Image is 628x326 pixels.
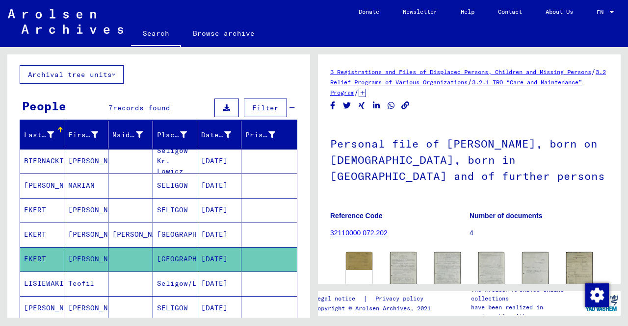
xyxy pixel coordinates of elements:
mat-cell: EKERT [20,198,64,222]
div: | [314,294,435,304]
p: 4 [470,228,608,238]
div: Place of Birth [157,130,187,140]
mat-cell: Teofil [64,272,108,296]
button: Share on Facebook [328,100,338,112]
mat-cell: LISIEWAKI [20,272,64,296]
div: First Name [68,127,110,143]
mat-cell: [PERSON_NAME] [64,247,108,271]
div: Prisoner # [245,130,275,140]
mat-header-cell: Date of Birth [197,121,241,149]
mat-cell: [PERSON_NAME] [64,198,108,222]
img: 004.jpg [522,252,549,287]
button: Share on WhatsApp [386,100,396,112]
mat-cell: BIERNACKI [20,149,64,173]
a: Privacy policy [367,294,435,304]
img: 001.jpg [566,252,593,291]
a: Browse archive [181,22,266,45]
p: Copyright © Arolsen Archives, 2021 [314,304,435,313]
p: The Arolsen Archives online collections [471,285,583,303]
img: Arolsen_neg.svg [8,9,123,34]
a: Legal notice [314,294,363,304]
mat-cell: Seligow Kr. Lowicz [153,149,197,173]
span: EN [597,9,607,16]
span: / [468,77,472,86]
h1: Personal file of [PERSON_NAME], born on [DEMOGRAPHIC_DATA], born in [GEOGRAPHIC_DATA] and of furt... [330,121,608,197]
span: / [591,67,596,76]
mat-header-cell: Prisoner # [241,121,297,149]
mat-cell: EKERT [20,247,64,271]
button: Filter [244,99,287,117]
img: yv_logo.png [583,291,620,315]
mat-cell: MARIAN [64,174,108,198]
mat-cell: SELIGOW [153,296,197,320]
div: People [22,97,66,115]
img: 003.jpg [478,252,505,286]
span: / [354,88,359,97]
mat-cell: [PERSON_NAME] [64,296,108,320]
span: records found [113,103,170,112]
img: 001.jpg [346,252,372,270]
div: Place of Birth [157,127,199,143]
a: Search [131,22,181,47]
mat-cell: [DATE] [197,247,241,271]
mat-cell: [DATE] [197,272,241,296]
mat-header-cell: First Name [64,121,108,149]
b: Number of documents [470,212,543,220]
button: Share on LinkedIn [371,100,382,112]
img: 001.jpg [390,252,417,286]
button: Archival tree units [20,65,124,84]
mat-cell: EKERT [20,223,64,247]
mat-cell: [DATE] [197,149,241,173]
div: Last Name [24,127,66,143]
img: 002.jpg [434,252,461,287]
mat-cell: SELIGOW [153,198,197,222]
mat-cell: [PERSON_NAME] [64,149,108,173]
a: 3 Registrations and Files of Displaced Persons, Children and Missing Persons [330,68,591,75]
b: Reference Code [330,212,383,220]
mat-cell: [PERSON_NAME] [20,174,64,198]
mat-header-cell: Maiden Name [108,121,153,149]
div: Prisoner # [245,127,288,143]
button: Copy link [400,100,411,112]
mat-cell: [DATE] [197,198,241,222]
p: have been realized in partnership with [471,303,583,321]
mat-cell: SELIGOW [153,174,197,198]
mat-cell: [PERSON_NAME] [20,296,64,320]
a: 32110000 072.202 [330,229,388,237]
span: 7 [108,103,113,112]
div: Date of Birth [201,130,231,140]
mat-cell: Seligow/Lowitsch [153,272,197,296]
mat-cell: [PERSON_NAME] [108,223,153,247]
mat-cell: [GEOGRAPHIC_DATA] [153,247,197,271]
div: First Name [68,130,98,140]
div: Maiden Name [112,127,155,143]
button: Share on Twitter [342,100,352,112]
span: Filter [252,103,279,112]
div: Date of Birth [201,127,243,143]
img: Change consent [585,283,609,307]
mat-header-cell: Place of Birth [153,121,197,149]
mat-header-cell: Last Name [20,121,64,149]
mat-cell: [GEOGRAPHIC_DATA] [153,223,197,247]
mat-cell: [DATE] [197,174,241,198]
div: Maiden Name [112,130,142,140]
button: Share on Xing [357,100,367,112]
mat-cell: [DATE] [197,223,241,247]
mat-cell: [PERSON_NAME] [64,223,108,247]
div: Last Name [24,130,54,140]
mat-cell: [DATE] [197,296,241,320]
